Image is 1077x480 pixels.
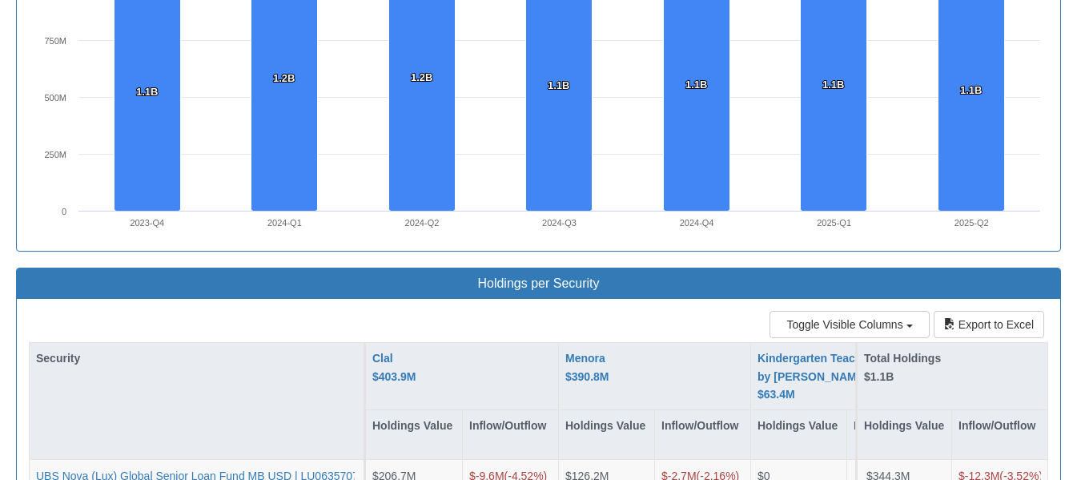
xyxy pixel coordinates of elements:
[44,93,66,103] text: 500M
[372,370,416,383] span: $403.9M
[463,410,558,459] div: Inflow/Outflow
[822,79,844,91] tspan: 1.1B
[864,370,894,383] span: $1.1B
[44,36,66,46] text: 750M
[548,79,569,91] tspan: 1.1B
[366,410,462,459] div: Holdings Value
[952,410,1047,459] div: Inflow/Outflow
[372,349,416,385] div: Clal
[685,79,707,91] tspan: 1.1B
[62,207,66,216] text: 0
[559,410,654,459] div: Holdings Value
[44,150,66,159] text: 250M
[130,218,164,228] text: 2023-Q4
[864,349,1040,385] div: Total Holdings
[758,349,935,403] div: Kindergarten Teachers (managed by [PERSON_NAME])
[954,218,989,228] text: 2025-Q2
[565,349,609,385] button: Menora $390.8M
[411,71,432,83] tspan: 1.2B
[542,218,577,228] text: 2024-Q3
[751,410,846,459] div: Holdings Value
[565,370,609,383] span: $390.8M
[30,343,364,373] div: Security
[565,349,609,385] div: Menora
[267,218,302,228] text: 2024-Q1
[817,218,851,228] text: 2025-Q1
[680,218,714,228] text: 2024-Q4
[29,276,1048,291] h3: Holdings per Security
[770,311,930,338] button: Toggle Visible Columns
[405,218,440,228] text: 2024-Q2
[136,86,158,98] tspan: 1.1B
[934,311,1044,338] button: Export to Excel
[273,72,295,84] tspan: 1.2B
[372,349,416,385] button: Clal $403.9M
[960,84,982,96] tspan: 1.1B
[758,388,795,401] span: $63.4M
[858,410,951,459] div: Holdings Value
[655,410,750,459] div: Inflow/Outflow
[758,349,935,403] button: Kindergarten Teachers (managed by [PERSON_NAME]) $63.4M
